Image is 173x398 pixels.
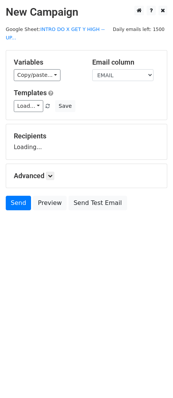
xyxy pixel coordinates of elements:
[14,132,159,152] div: Loading...
[6,26,105,41] a: INTRO DO X GET Y HIGH -- UP...
[110,25,167,34] span: Daily emails left: 1500
[92,58,159,67] h5: Email column
[6,196,31,210] a: Send
[14,100,43,112] a: Load...
[55,100,75,112] button: Save
[14,58,81,67] h5: Variables
[14,89,47,97] a: Templates
[14,69,60,81] a: Copy/paste...
[33,196,67,210] a: Preview
[14,172,159,180] h5: Advanced
[110,26,167,32] a: Daily emails left: 1500
[6,26,105,41] small: Google Sheet:
[6,6,167,19] h2: New Campaign
[69,196,127,210] a: Send Test Email
[14,132,159,140] h5: Recipients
